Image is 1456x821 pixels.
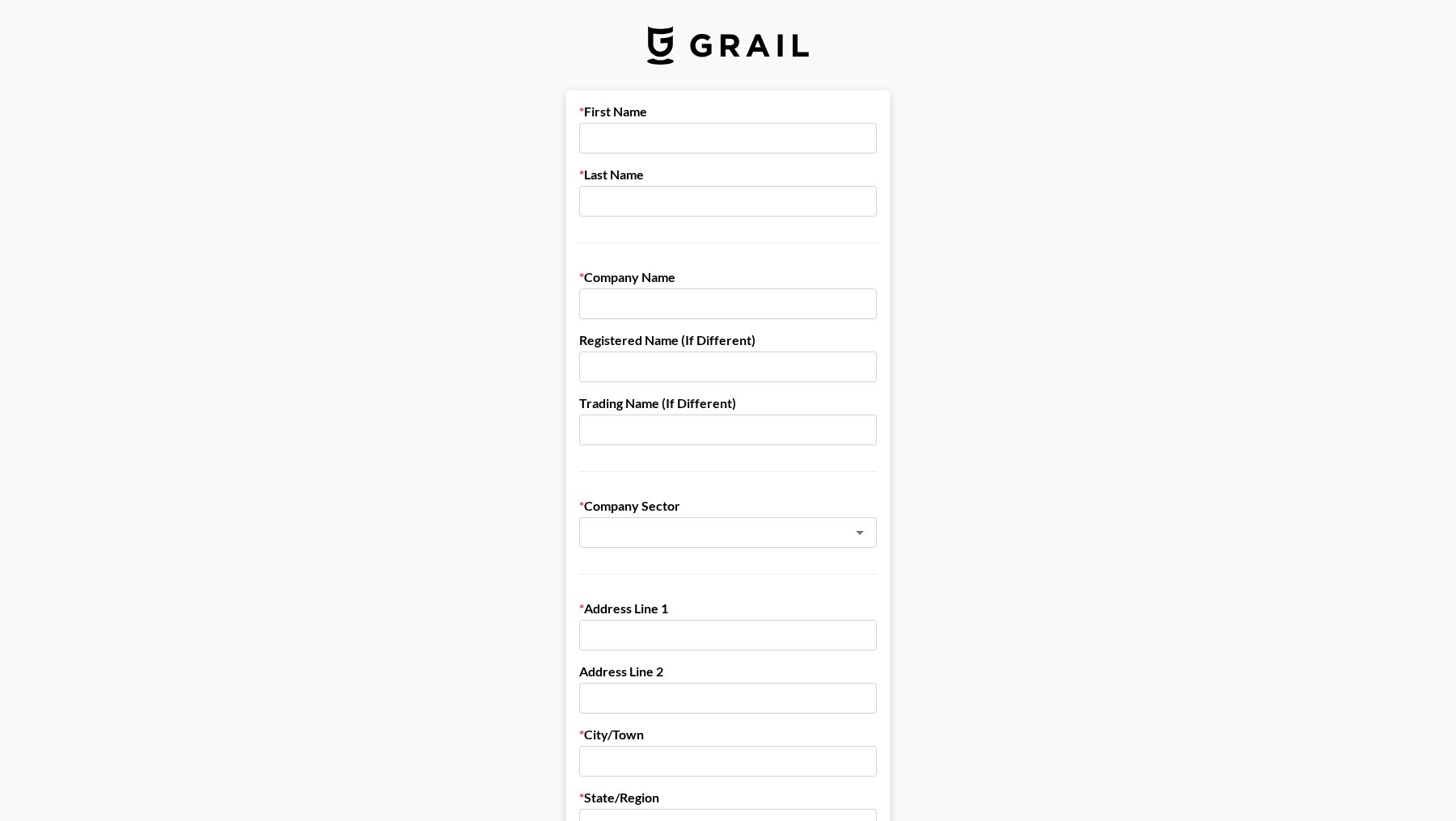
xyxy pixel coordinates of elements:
img: Grail Talent Logo [647,26,809,65]
label: Company Sector [579,498,877,514]
label: Last Name [579,166,877,183]
label: Company Name [579,269,877,285]
label: First Name [579,103,877,120]
label: State/Region [579,789,877,806]
label: Address Line 1 [579,600,877,617]
label: Trading Name (If Different) [579,395,877,411]
button: Open [849,521,871,544]
label: City/Town [579,726,877,743]
label: Address Line 2 [579,663,877,680]
label: Registered Name (If Different) [579,332,877,348]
